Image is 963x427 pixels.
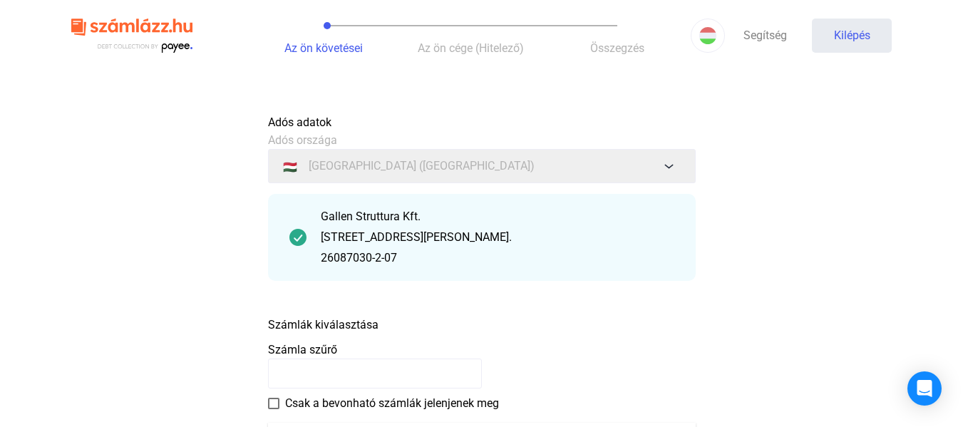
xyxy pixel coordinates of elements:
[590,41,644,55] font: Összegzés
[812,19,892,53] button: Kilépés
[743,29,787,42] font: Segítség
[268,115,331,129] font: Adós adatok
[321,230,512,244] font: [STREET_ADDRESS][PERSON_NAME].
[284,41,363,55] font: Az ön követései
[289,229,307,246] img: pipa-sötétebb-zöld-kör
[725,19,805,53] a: Segítség
[309,159,535,173] font: [GEOGRAPHIC_DATA] ([GEOGRAPHIC_DATA])
[285,396,499,410] font: Csak a bevonható számlák jelenjenek meg
[907,371,942,406] div: Open Intercom Messenger
[71,13,192,59] img: szamlazzhu-logó
[268,343,337,356] font: Számla szűrő
[268,133,337,147] font: Adós országa
[283,160,297,174] font: 🇭🇺
[834,29,870,42] font: Kilépés
[321,251,397,264] font: 26087030-2-07
[268,318,378,331] font: Számlák kiválasztása
[691,19,725,53] button: HU
[268,149,696,183] button: 🇭🇺[GEOGRAPHIC_DATA] ([GEOGRAPHIC_DATA])
[418,41,524,55] font: Az ön cége (Hitelező)
[699,27,716,44] img: HU
[321,210,421,223] font: Gallen Struttura Kft.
